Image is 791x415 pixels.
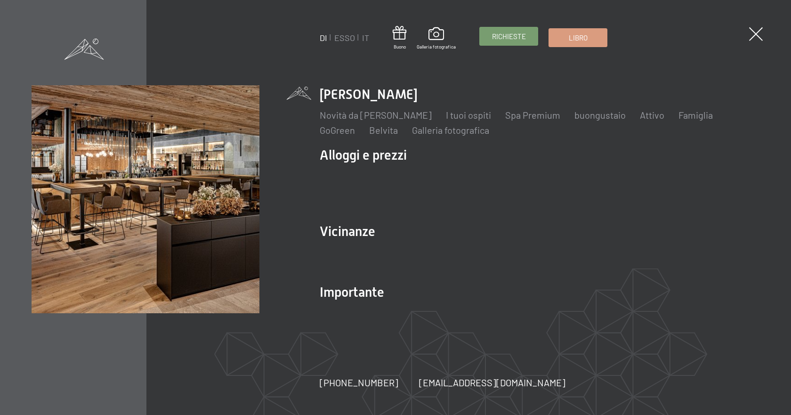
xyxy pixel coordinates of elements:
[320,377,398,388] font: [PHONE_NUMBER]
[320,124,355,136] a: GoGreen
[320,33,327,43] a: DI
[492,32,526,41] font: Richieste
[417,44,456,49] font: Galleria fotografica
[369,124,398,136] a: Belvita
[419,377,565,388] font: [EMAIL_ADDRESS][DOMAIN_NAME]
[393,26,406,50] a: Buono
[446,109,491,121] a: I tuoi ospiti
[505,109,560,121] a: Spa Premium
[419,376,565,389] a: [EMAIL_ADDRESS][DOMAIN_NAME]
[417,27,456,50] a: Galleria fotografica
[574,109,626,121] a: buongustaio
[320,109,432,121] a: Novità da [PERSON_NAME]
[362,33,369,43] a: IT
[569,33,588,42] font: Libro
[320,376,398,389] a: [PHONE_NUMBER]
[678,109,713,121] a: Famiglia
[640,109,664,121] a: Attivo
[394,44,406,49] font: Buono
[549,29,607,47] a: Libro
[412,124,489,136] a: Galleria fotografica
[480,27,538,45] a: Richieste
[334,33,355,43] a: ESSO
